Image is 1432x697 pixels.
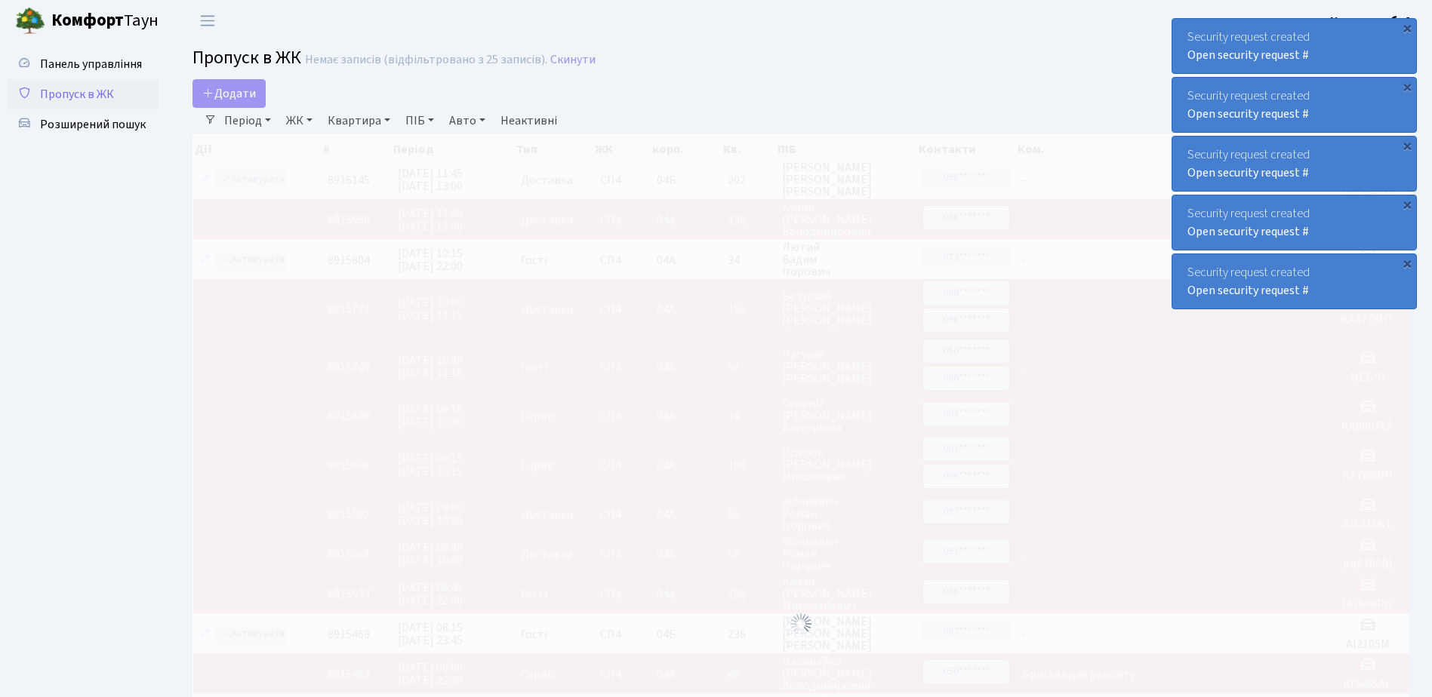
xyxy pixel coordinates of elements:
div: × [1400,256,1415,271]
a: Open security request # [1187,282,1309,299]
span: Панель управління [40,56,142,72]
div: × [1400,20,1415,35]
div: Security request created [1172,137,1416,191]
a: Пропуск в ЖК [8,79,159,109]
a: Open security request # [1187,106,1309,122]
a: Open security request # [1187,47,1309,63]
a: ЖК [280,108,319,134]
a: Консьєрж б. 4. [1330,12,1414,30]
button: Переключити навігацію [189,8,226,33]
span: Пропуск в ЖК [40,86,114,103]
a: Розширений пошук [8,109,159,140]
div: × [1400,138,1415,153]
img: logo.png [15,6,45,36]
b: Консьєрж б. 4. [1330,13,1414,29]
div: Security request created [1172,78,1416,132]
a: Неактивні [494,108,563,134]
div: Security request created [1172,254,1416,309]
div: × [1400,197,1415,212]
b: Комфорт [51,8,124,32]
a: Додати [192,79,266,108]
span: Додати [202,85,256,102]
div: Немає записів (відфільтровано з 25 записів). [305,53,547,67]
div: × [1400,79,1415,94]
span: Таун [51,8,159,34]
a: Авто [443,108,491,134]
a: ПІБ [399,108,440,134]
span: Пропуск в ЖК [192,45,301,71]
a: Панель управління [8,49,159,79]
div: Security request created [1172,195,1416,250]
a: Квартира [322,108,396,134]
span: Розширений пошук [40,116,146,133]
a: Open security request # [1187,164,1309,181]
div: Security request created [1172,19,1416,73]
a: Період [218,108,277,134]
a: Open security request # [1187,223,1309,240]
a: Скинути [550,53,596,67]
img: Обробка... [789,612,813,636]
